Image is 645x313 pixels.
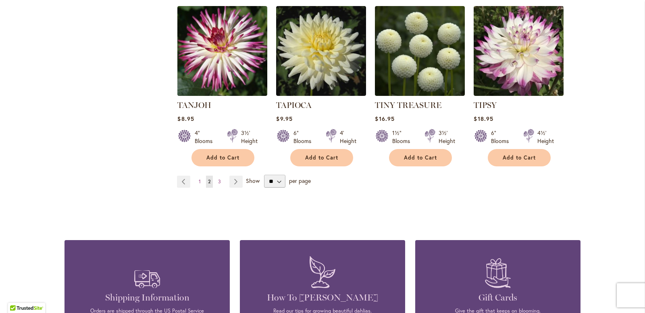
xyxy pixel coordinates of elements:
a: TAPIOCA [276,90,366,97]
span: $8.95 [177,115,194,122]
a: TANJOH [177,100,211,110]
a: 1 [197,176,203,188]
h4: How To [PERSON_NAME] [252,292,393,303]
a: TAPIOCA [276,100,312,110]
a: TINY TREASURE [375,90,465,97]
span: Add to Cart [503,154,536,161]
a: TIPSY [474,100,497,110]
span: Add to Cart [404,154,437,161]
span: $18.95 [474,115,493,122]
span: $16.95 [375,115,394,122]
h4: Shipping Information [77,292,218,303]
span: Add to Cart [305,154,338,161]
iframe: Launch Accessibility Center [6,284,29,307]
button: Add to Cart [191,149,254,166]
a: TINY TREASURE [375,100,441,110]
div: 6" Blooms [293,129,316,145]
div: 1½" Blooms [392,129,415,145]
button: Add to Cart [290,149,353,166]
div: 3½' Height [439,129,455,145]
div: 4' Height [340,129,356,145]
span: 3 [218,178,221,184]
a: TANJOH [177,90,267,97]
span: Add to Cart [206,154,239,161]
div: 3½' Height [241,129,258,145]
div: 4" Blooms [195,129,217,145]
a: 3 [216,176,223,188]
span: per page [289,177,311,184]
button: Add to Cart [389,149,452,166]
img: TIPSY [474,6,564,96]
div: 4½' Height [537,129,554,145]
span: 1 [199,178,201,184]
button: Add to Cart [488,149,551,166]
span: 2 [208,178,211,184]
img: TINY TREASURE [375,6,465,96]
h4: Gift Cards [427,292,568,303]
span: Show [246,177,260,184]
div: 6" Blooms [491,129,514,145]
a: TIPSY [474,90,564,97]
img: TANJOH [177,6,267,96]
span: $9.95 [276,115,292,122]
img: TAPIOCA [276,6,366,96]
